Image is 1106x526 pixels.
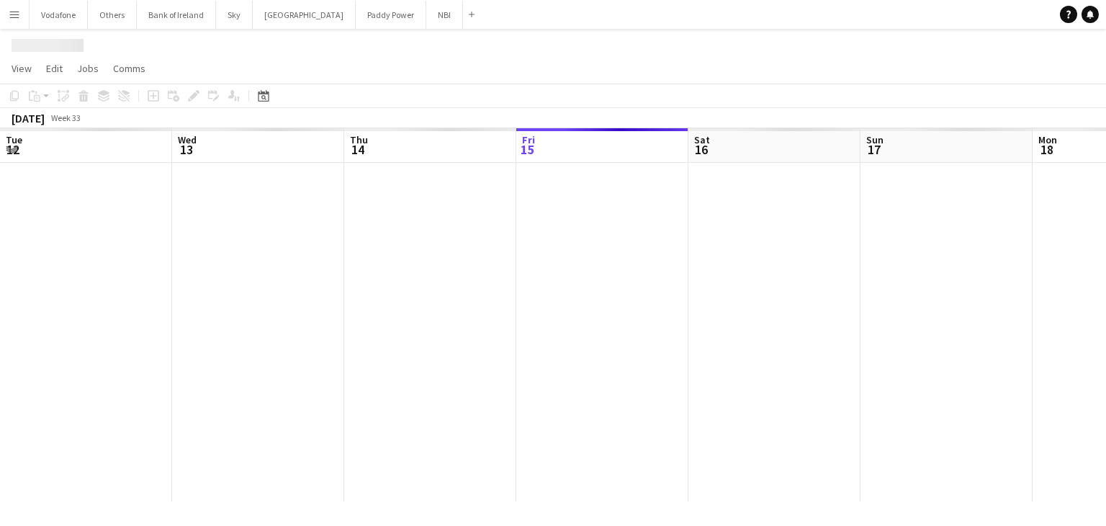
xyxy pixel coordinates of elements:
[113,62,145,75] span: Comms
[1038,133,1057,146] span: Mon
[30,1,88,29] button: Vodafone
[107,59,151,78] a: Comms
[350,133,368,146] span: Thu
[176,141,197,158] span: 13
[348,141,368,158] span: 14
[178,133,197,146] span: Wed
[77,62,99,75] span: Jobs
[356,1,426,29] button: Paddy Power
[137,1,216,29] button: Bank of Ireland
[6,133,22,146] span: Tue
[253,1,356,29] button: [GEOGRAPHIC_DATA]
[12,62,32,75] span: View
[694,133,710,146] span: Sat
[692,141,710,158] span: 16
[88,1,137,29] button: Others
[46,62,63,75] span: Edit
[520,141,535,158] span: 15
[40,59,68,78] a: Edit
[4,141,22,158] span: 12
[426,1,463,29] button: NBI
[1036,141,1057,158] span: 18
[864,141,884,158] span: 17
[216,1,253,29] button: Sky
[522,133,535,146] span: Fri
[6,59,37,78] a: View
[48,112,84,123] span: Week 33
[12,111,45,125] div: [DATE]
[866,133,884,146] span: Sun
[71,59,104,78] a: Jobs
